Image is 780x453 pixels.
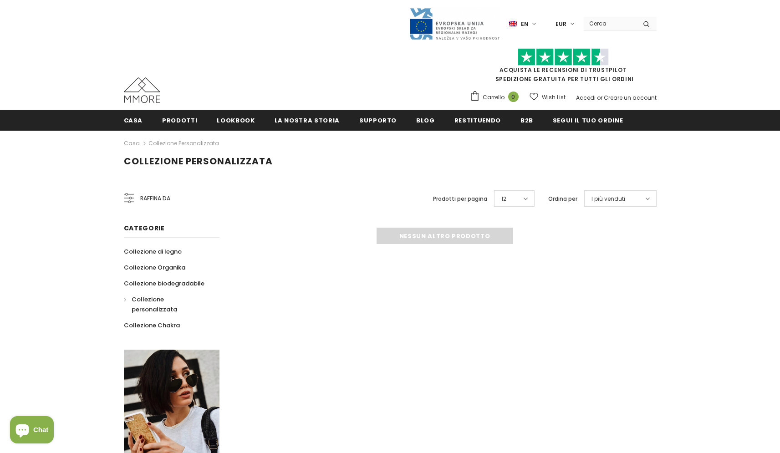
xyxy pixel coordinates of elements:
[124,279,204,288] span: Collezione biodegradabile
[124,291,209,317] a: Collezione personalizzata
[162,110,197,130] a: Prodotti
[148,139,219,147] a: Collezione personalizzata
[604,94,657,102] a: Creare un account
[470,91,523,104] a: Carrello 0
[124,263,185,272] span: Collezione Organika
[416,110,435,130] a: Blog
[509,20,517,28] img: i-lang-1.png
[542,93,566,102] span: Wish List
[359,116,397,125] span: supporto
[132,295,177,314] span: Collezione personalizzata
[553,116,623,125] span: Segui il tuo ordine
[124,317,180,333] a: Collezione Chakra
[520,110,533,130] a: B2B
[553,110,623,130] a: Segui il tuo ordine
[548,194,577,204] label: Ordina per
[501,194,506,204] span: 12
[162,116,197,125] span: Prodotti
[124,110,143,130] a: Casa
[275,110,340,130] a: La nostra storia
[584,17,636,30] input: Search Site
[470,52,657,83] span: SPEDIZIONE GRATUITA PER TUTTI GLI ORDINI
[124,138,140,149] a: Casa
[124,247,182,256] span: Collezione di legno
[359,110,397,130] a: supporto
[454,116,501,125] span: Restituendo
[409,20,500,27] a: Javni Razpis
[217,110,255,130] a: Lookbook
[483,93,505,102] span: Carrello
[124,116,143,125] span: Casa
[217,116,255,125] span: Lookbook
[556,20,566,29] span: EUR
[591,194,625,204] span: I più venduti
[518,48,609,66] img: Fidati di Pilot Stars
[140,193,170,204] span: Raffina da
[124,244,182,260] a: Collezione di legno
[275,116,340,125] span: La nostra storia
[124,155,273,168] span: Collezione personalizzata
[454,110,501,130] a: Restituendo
[597,94,602,102] span: or
[409,7,500,41] img: Javni Razpis
[508,92,519,102] span: 0
[521,20,528,29] span: en
[124,224,165,233] span: Categorie
[124,321,180,330] span: Collezione Chakra
[433,194,487,204] label: Prodotti per pagina
[576,94,596,102] a: Accedi
[530,89,566,105] a: Wish List
[500,66,627,74] a: Acquista le recensioni di TrustPilot
[7,416,56,446] inbox-online-store-chat: Shopify online store chat
[124,260,185,275] a: Collezione Organika
[124,77,160,103] img: Casi MMORE
[416,116,435,125] span: Blog
[124,275,204,291] a: Collezione biodegradabile
[520,116,533,125] span: B2B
